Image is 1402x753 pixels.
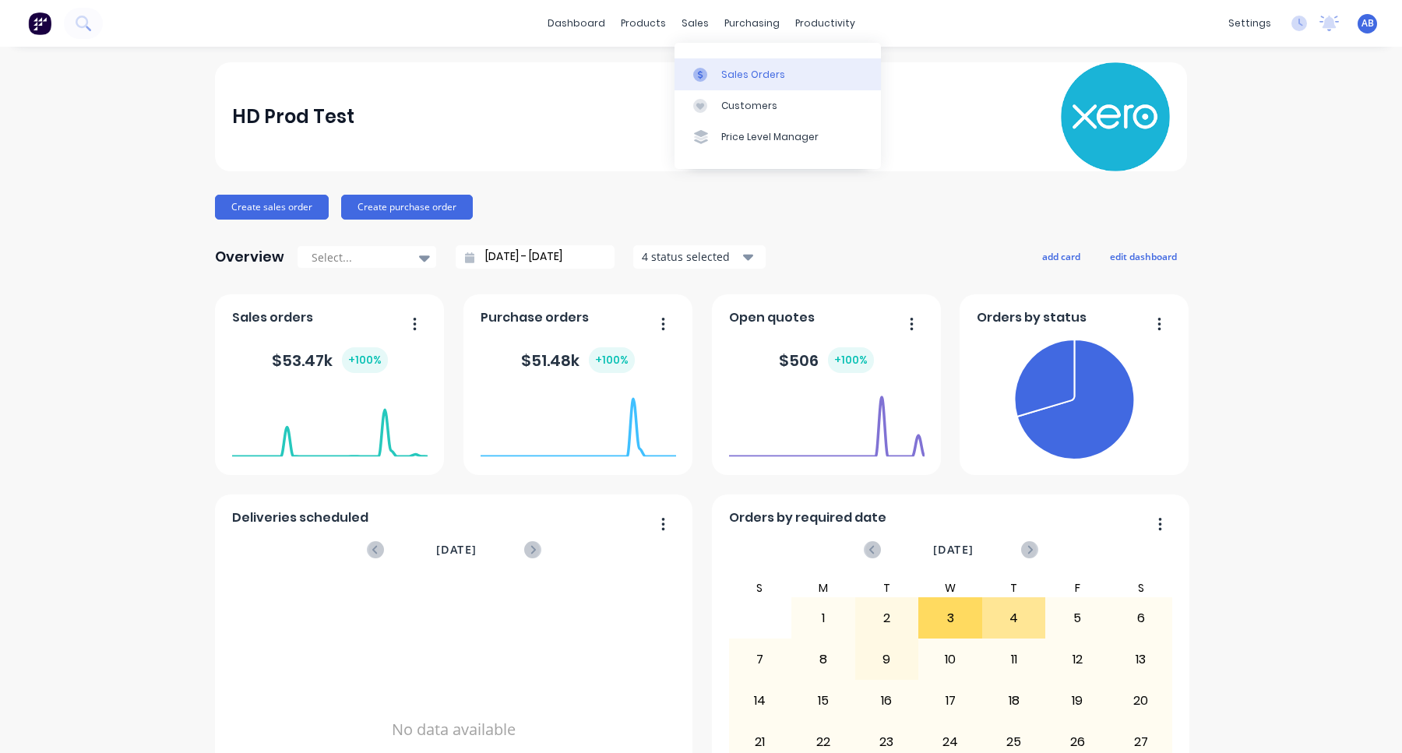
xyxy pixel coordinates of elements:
div: + 100 % [342,347,388,373]
div: 11 [983,640,1045,679]
a: Price Level Manager [675,121,881,153]
div: 13 [1110,640,1172,679]
div: M [791,579,855,597]
div: HD Prod Test [232,101,354,132]
div: $ 53.47k [272,347,388,373]
button: edit dashboard [1100,246,1187,266]
div: 8 [792,640,854,679]
button: Create sales order [215,195,329,220]
div: 18 [983,681,1045,720]
div: S [728,579,792,597]
div: 12 [1046,640,1108,679]
div: + 100 % [828,347,874,373]
span: Orders by required date [729,508,886,527]
span: Purchase orders [481,308,589,327]
img: Factory [28,12,51,35]
div: 16 [856,681,918,720]
span: Orders by status [977,308,1087,327]
div: 19 [1046,681,1108,720]
div: 10 [919,640,981,679]
button: Create purchase order [341,195,473,220]
span: Sales orders [232,308,313,327]
div: 9 [856,640,918,679]
span: AB [1361,16,1374,30]
span: Deliveries scheduled [232,508,368,527]
div: 4 status selected [642,248,740,265]
div: productivity [787,12,863,35]
div: 15 [792,681,854,720]
span: Open quotes [729,308,815,327]
div: $ 51.48k [521,347,635,373]
div: F [1045,579,1109,597]
div: Customers [721,99,777,113]
button: 4 status selected [633,245,766,269]
div: $ 506 [779,347,874,373]
div: 7 [729,640,791,679]
div: 6 [1110,599,1172,638]
a: dashboard [540,12,613,35]
div: products [613,12,674,35]
div: 2 [856,599,918,638]
div: 1 [792,599,854,638]
div: + 100 % [589,347,635,373]
img: HD Prod Test [1061,62,1170,171]
div: 14 [729,681,791,720]
div: W [918,579,982,597]
span: [DATE] [436,541,477,558]
div: sales [674,12,717,35]
a: Sales Orders [675,58,881,90]
div: Price Level Manager [721,130,819,144]
div: 5 [1046,599,1108,638]
div: S [1109,579,1173,597]
div: 4 [983,599,1045,638]
div: T [855,579,919,597]
div: T [982,579,1046,597]
div: 20 [1110,681,1172,720]
span: [DATE] [933,541,974,558]
div: Sales Orders [721,68,785,82]
div: Overview [215,241,284,273]
a: Customers [675,90,881,121]
div: 3 [919,599,981,638]
div: 17 [919,681,981,720]
button: add card [1032,246,1090,266]
div: purchasing [717,12,787,35]
div: settings [1221,12,1279,35]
